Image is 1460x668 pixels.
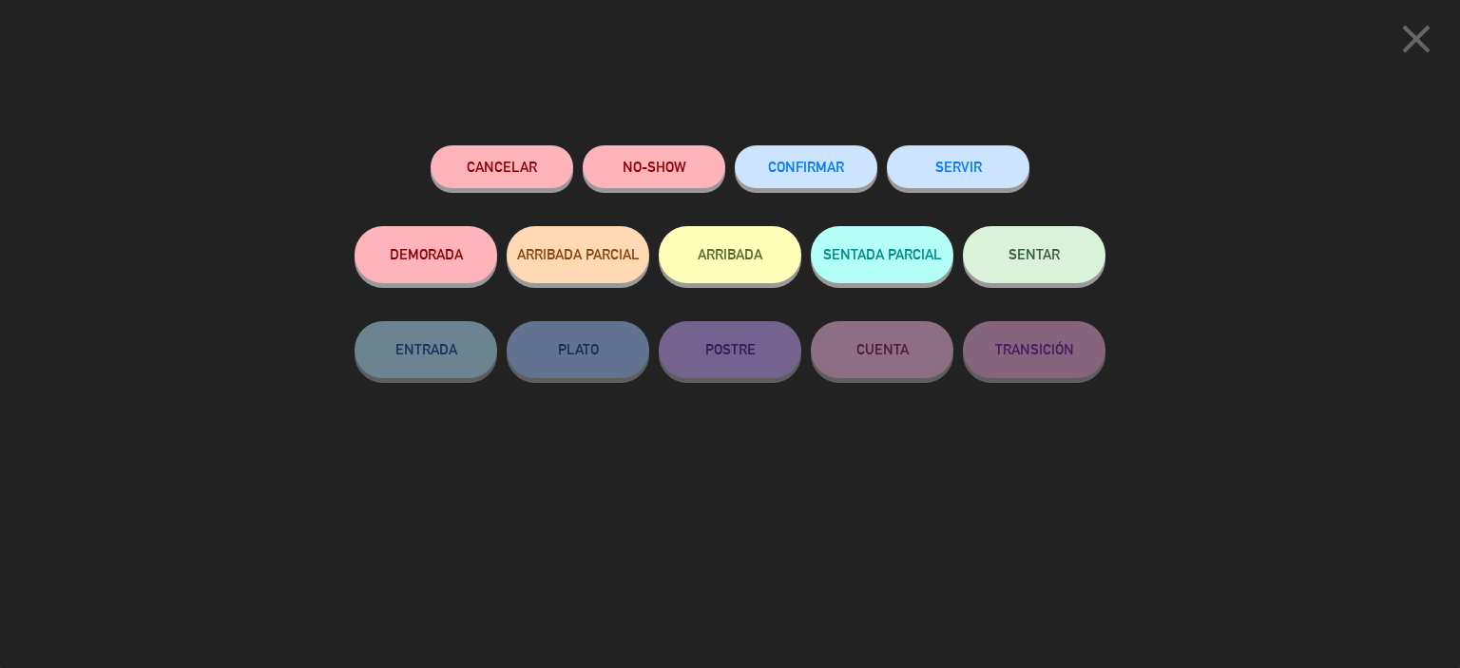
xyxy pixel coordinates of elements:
button: SENTADA PARCIAL [811,226,953,283]
button: close [1387,14,1446,70]
button: PLATO [507,321,649,378]
button: ARRIBADA [659,226,801,283]
button: CUENTA [811,321,953,378]
button: ENTRADA [355,321,497,378]
button: CONFIRMAR [735,145,877,188]
button: SENTAR [963,226,1105,283]
button: TRANSICIÓN [963,321,1105,378]
i: close [1393,15,1440,63]
button: ARRIBADA PARCIAL [507,226,649,283]
span: ARRIBADA PARCIAL [517,246,640,262]
span: SENTAR [1009,246,1060,262]
button: SERVIR [887,145,1029,188]
button: NO-SHOW [583,145,725,188]
span: CONFIRMAR [768,159,844,175]
button: DEMORADA [355,226,497,283]
button: POSTRE [659,321,801,378]
button: Cancelar [431,145,573,188]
